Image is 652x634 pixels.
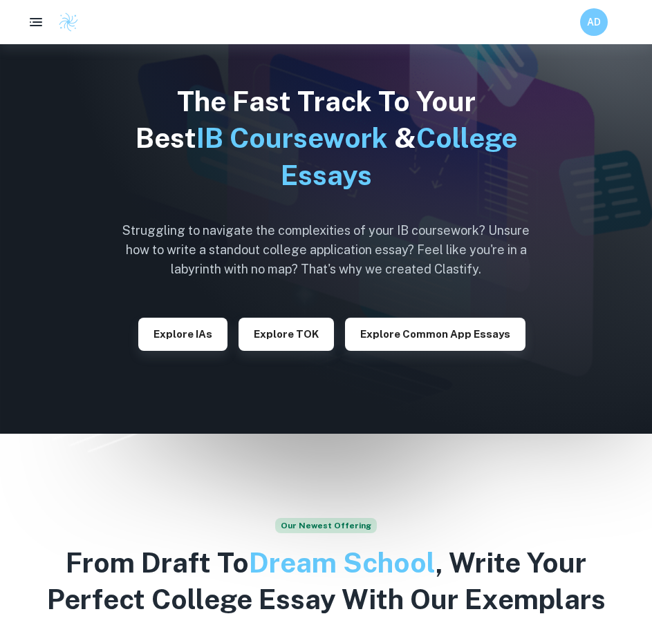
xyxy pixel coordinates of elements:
span: Dream School [249,546,436,579]
img: Clastify logo [58,12,79,32]
h6: AD [586,15,602,30]
a: Explore Common App essays [345,327,525,340]
button: Explore TOK [239,318,334,351]
span: Our Newest Offering [275,518,377,533]
button: AD [580,8,608,36]
h2: From Draft To , Write Your Perfect College Essay With Our Exemplars [17,544,635,618]
a: Clastify logo [50,12,79,32]
h6: Struggling to navigate the complexities of your IB coursework? Unsure how to write a standout col... [112,221,541,279]
span: IB Coursework [196,122,388,154]
a: Explore TOK [239,327,334,340]
button: Explore Common App essays [345,318,525,351]
a: Explore IAs [138,327,227,340]
span: College Essays [281,122,517,191]
h1: The Fast Track To Your Best & [112,83,541,193]
button: Explore IAs [138,318,227,351]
